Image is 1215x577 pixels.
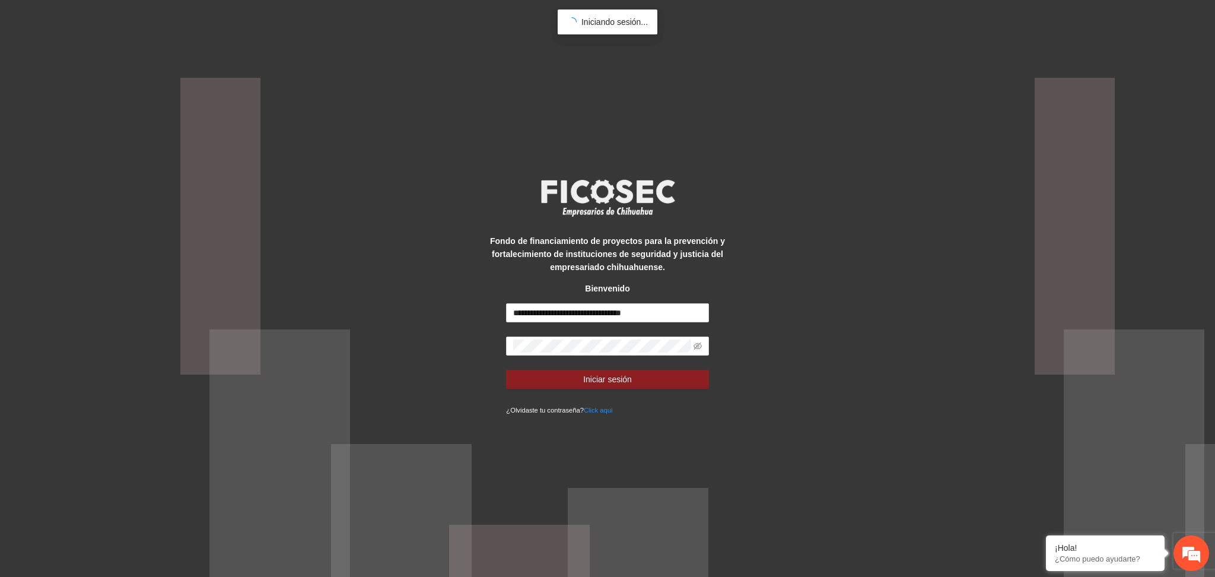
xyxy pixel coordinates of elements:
div: ¡Hola! [1055,543,1156,553]
small: ¿Olvidaste tu contraseña? [506,407,612,414]
a: Click aqui [584,407,613,414]
button: Iniciar sesión [506,370,708,389]
strong: Bienvenido [585,284,629,293]
span: Iniciar sesión [583,373,632,386]
p: ¿Cómo puedo ayudarte? [1055,554,1156,563]
img: logo [533,176,682,220]
span: eye-invisible [694,342,702,350]
span: loading [566,16,578,28]
strong: Fondo de financiamiento de proyectos para la prevención y fortalecimiento de instituciones de seg... [490,236,725,272]
span: Iniciando sesión... [581,17,648,27]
